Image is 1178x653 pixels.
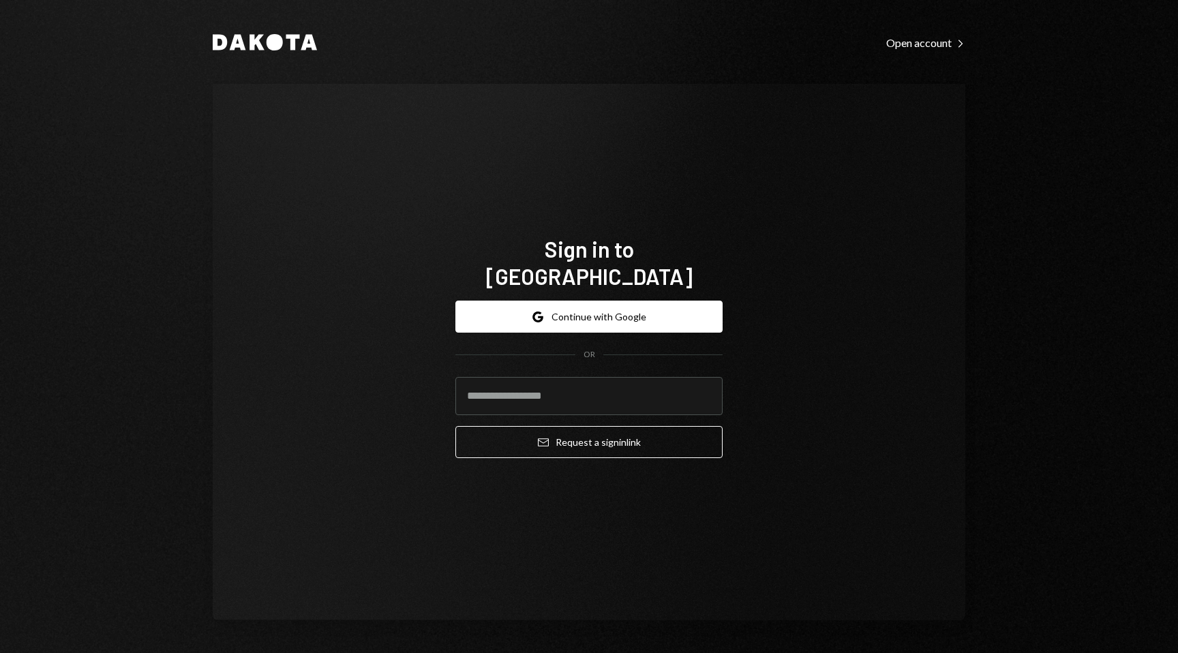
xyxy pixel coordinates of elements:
button: Request a signinlink [455,426,723,458]
a: Open account [886,35,965,50]
h1: Sign in to [GEOGRAPHIC_DATA] [455,235,723,290]
button: Continue with Google [455,301,723,333]
div: OR [584,349,595,361]
div: Open account [886,36,965,50]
